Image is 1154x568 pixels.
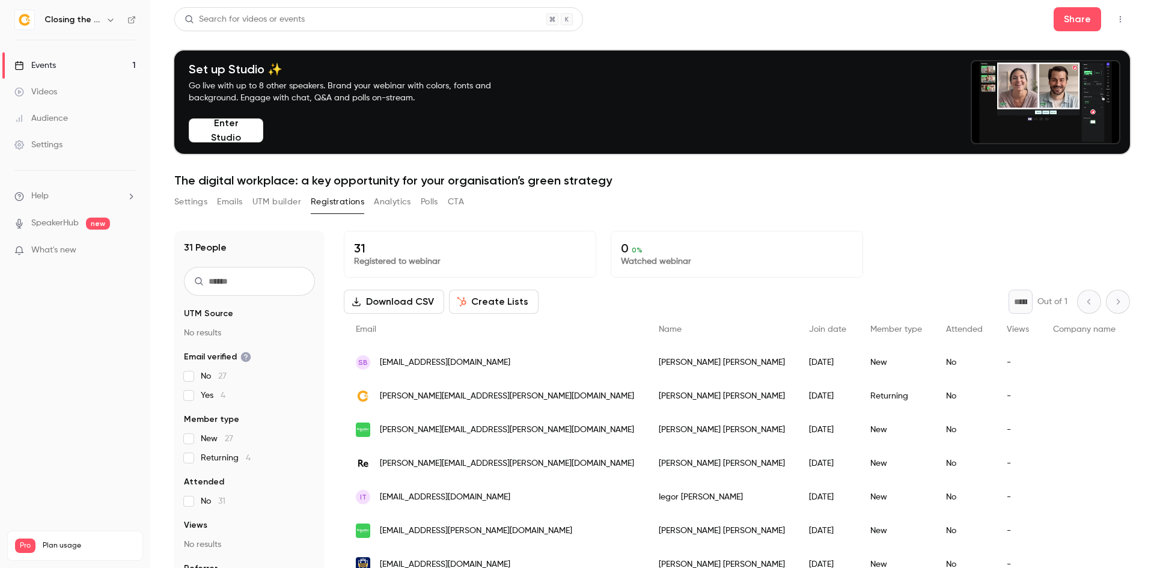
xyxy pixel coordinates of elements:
span: Yes [201,389,225,402]
div: [DATE] [797,379,858,413]
div: No [934,413,995,447]
div: New [858,346,934,379]
h4: Set up Studio ✨ [189,62,519,76]
div: New [858,514,934,548]
p: Go live with up to 8 other speakers. Brand your webinar with colors, fonts and background. Engage... [189,80,519,104]
div: - [995,514,1041,548]
span: Pro [15,539,35,553]
div: Search for videos or events [185,13,305,26]
span: Email [356,325,376,334]
div: [PERSON_NAME] [PERSON_NAME] [647,413,797,447]
div: [PERSON_NAME] [PERSON_NAME] [647,514,797,548]
span: Member type [184,414,239,426]
div: [PERSON_NAME] [PERSON_NAME] [647,447,797,480]
span: SB [358,357,368,368]
div: - [995,346,1041,379]
h6: Closing the Loop [44,14,101,26]
span: [EMAIL_ADDRESS][PERSON_NAME][DOMAIN_NAME] [380,525,572,537]
div: Iegor [PERSON_NAME] [647,480,797,514]
span: Name [659,325,682,334]
span: Help [31,190,49,203]
span: [EMAIL_ADDRESS][DOMAIN_NAME] [380,491,510,504]
p: Registered to webinar [354,255,586,267]
img: Closing the Loop [15,10,34,29]
img: closingtheloop.eu [356,389,370,403]
span: 4 [221,391,225,400]
p: No results [184,327,315,339]
button: Share [1054,7,1101,31]
span: 27 [225,435,233,443]
div: [DATE] [797,346,858,379]
a: SpeakerHub [31,217,79,230]
div: [PERSON_NAME] [PERSON_NAME] [647,346,797,379]
div: New [858,447,934,480]
span: Company name [1053,325,1116,334]
span: New [201,433,233,445]
div: Returning [858,379,934,413]
span: 31 [218,497,225,505]
button: Emails [217,192,242,212]
span: Email verified [184,351,251,363]
div: No [934,447,995,480]
button: CTA [448,192,464,212]
button: Polls [421,192,438,212]
span: Views [184,519,207,531]
span: No [201,370,227,382]
span: [EMAIL_ADDRESS][DOMAIN_NAME] [380,356,510,369]
button: Registrations [311,192,364,212]
span: IT [360,492,367,502]
span: new [86,218,110,230]
button: Settings [174,192,207,212]
span: Views [1007,325,1029,334]
h1: 31 People [184,240,227,255]
iframe: Noticeable Trigger [121,245,136,256]
p: Out of 1 [1037,296,1067,308]
div: No [934,346,995,379]
span: Attended [184,476,224,488]
div: [DATE] [797,514,858,548]
img: relondon.gov.uk [356,456,370,471]
p: 31 [354,241,586,255]
div: No [934,514,995,548]
img: se.com [356,524,370,538]
div: New [858,480,934,514]
div: Audience [14,112,68,124]
span: No [201,495,225,507]
div: - [995,447,1041,480]
button: Enter Studio [189,118,263,142]
button: Create Lists [449,290,539,314]
span: Member type [870,325,922,334]
span: Attended [946,325,983,334]
button: Download CSV [344,290,444,314]
div: [DATE] [797,480,858,514]
h1: The digital workplace: a key opportunity for your organisation’s green strategy [174,173,1130,188]
div: - [995,413,1041,447]
div: [DATE] [797,447,858,480]
span: What's new [31,244,76,257]
p: No results [184,539,315,551]
p: 0 [621,241,853,255]
span: 0 % [632,246,643,254]
span: 4 [246,454,251,462]
div: - [995,480,1041,514]
button: Analytics [374,192,411,212]
div: Settings [14,139,63,151]
div: New [858,413,934,447]
li: help-dropdown-opener [14,190,136,203]
div: No [934,480,995,514]
div: [DATE] [797,413,858,447]
span: Returning [201,452,251,464]
p: Watched webinar [621,255,853,267]
span: [PERSON_NAME][EMAIL_ADDRESS][PERSON_NAME][DOMAIN_NAME] [380,424,634,436]
span: UTM Source [184,308,233,320]
span: Join date [809,325,846,334]
div: Events [14,60,56,72]
div: [PERSON_NAME] [PERSON_NAME] [647,379,797,413]
button: UTM builder [252,192,301,212]
span: [PERSON_NAME][EMAIL_ADDRESS][PERSON_NAME][DOMAIN_NAME] [380,390,634,403]
span: [PERSON_NAME][EMAIL_ADDRESS][PERSON_NAME][DOMAIN_NAME] [380,457,634,470]
div: No [934,379,995,413]
div: Videos [14,86,57,98]
img: se.com [356,423,370,437]
div: - [995,379,1041,413]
